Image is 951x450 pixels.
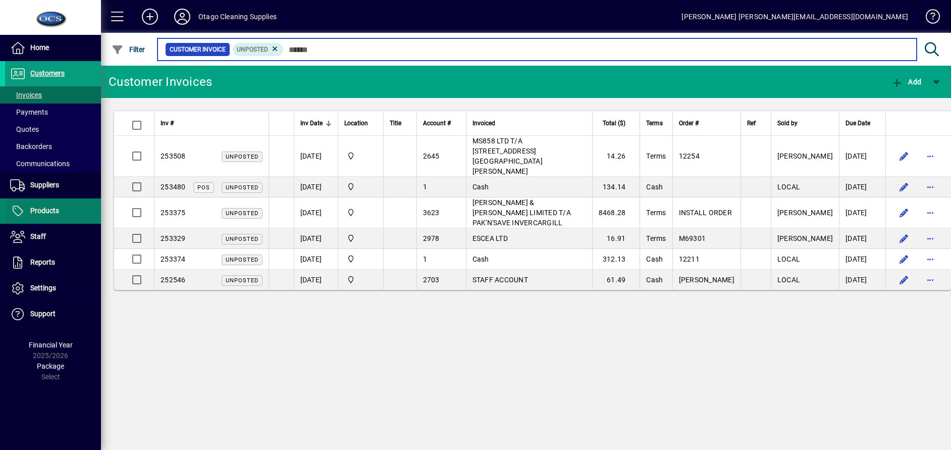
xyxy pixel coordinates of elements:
span: 253480 [161,183,186,191]
span: Unposted [226,236,258,242]
span: 2645 [423,152,440,160]
span: LOCAL [777,276,800,284]
div: Ref [747,118,765,129]
button: Edit [896,179,912,195]
span: Head Office [344,151,377,162]
span: 1 [423,183,427,191]
td: [DATE] [839,197,885,228]
span: Unposted [226,277,258,284]
td: [DATE] [294,270,338,290]
span: [PERSON_NAME] [777,152,833,160]
td: [DATE] [839,249,885,270]
span: STAFF ACCOUNT [472,276,528,284]
span: 1 [423,255,427,263]
span: Payments [10,108,48,116]
span: [PERSON_NAME] [777,209,833,217]
span: Order # [679,118,699,129]
a: Settings [5,276,101,301]
span: Head Office [344,254,377,265]
span: Terms [646,118,663,129]
span: Account # [423,118,451,129]
span: 253329 [161,234,186,242]
td: 61.49 [592,270,640,290]
td: [DATE] [294,136,338,177]
span: Unposted [226,210,258,217]
span: Support [30,310,56,318]
span: Cash [472,183,489,191]
span: 252546 [161,276,186,284]
span: [PERSON_NAME] [679,276,734,284]
a: Backorders [5,138,101,155]
td: [DATE] [294,177,338,197]
span: LOCAL [777,255,800,263]
span: 2978 [423,234,440,242]
div: Title [390,118,410,129]
a: Quotes [5,121,101,138]
div: Sold by [777,118,833,129]
span: Unposted [226,257,258,263]
td: 134.14 [592,177,640,197]
span: Cash [646,276,663,284]
span: Invoiced [472,118,495,129]
span: Communications [10,160,70,168]
span: Head Office [344,181,377,192]
div: Customer Invoices [109,74,212,90]
span: Sold by [777,118,798,129]
div: Invoiced [472,118,586,129]
a: Support [5,302,101,327]
span: 12211 [679,255,700,263]
span: Add [891,78,921,86]
span: Unposted [226,154,258,160]
div: Inv Date [300,118,332,129]
mat-chip: Customer Invoice Status: Unposted [233,43,284,56]
span: POS [197,184,210,191]
span: ESCEA LTD [472,234,508,242]
span: Cash [646,183,663,191]
span: Customers [30,69,65,77]
span: Due Date [846,118,870,129]
a: Knowledge Base [918,2,938,35]
span: Head Office [344,207,377,218]
a: Communications [5,155,101,172]
span: LOCAL [777,183,800,191]
td: [DATE] [839,136,885,177]
td: 312.13 [592,249,640,270]
td: 8468.28 [592,197,640,228]
span: M69301 [679,234,706,242]
span: Filter [112,45,145,54]
button: More options [922,251,938,267]
td: [DATE] [839,177,885,197]
a: Invoices [5,86,101,104]
button: Edit [896,205,912,221]
span: Unposted [237,46,268,53]
span: Terms [646,152,666,160]
span: Head Office [344,233,377,244]
span: 2703 [423,276,440,284]
button: More options [922,272,938,288]
a: Products [5,198,101,224]
td: [DATE] [294,228,338,249]
span: Staff [30,232,46,240]
div: [PERSON_NAME] [PERSON_NAME][EMAIL_ADDRESS][DOMAIN_NAME] [681,9,908,25]
div: Order # [679,118,734,129]
span: Reports [30,258,55,266]
span: Customer Invoice [170,44,226,55]
span: Terms [646,209,666,217]
span: Inv Date [300,118,323,129]
td: [DATE] [294,197,338,228]
button: More options [922,230,938,246]
span: Ref [747,118,756,129]
span: Financial Year [29,341,73,349]
td: [DATE] [294,249,338,270]
span: Unposted [226,184,258,191]
span: Cash [646,255,663,263]
button: Add [888,73,924,91]
span: 3623 [423,209,440,217]
a: Reports [5,250,101,275]
span: Home [30,43,49,52]
button: Edit [896,148,912,164]
span: Title [390,118,401,129]
div: Account # [423,118,460,129]
a: Suppliers [5,173,101,198]
span: Quotes [10,125,39,133]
